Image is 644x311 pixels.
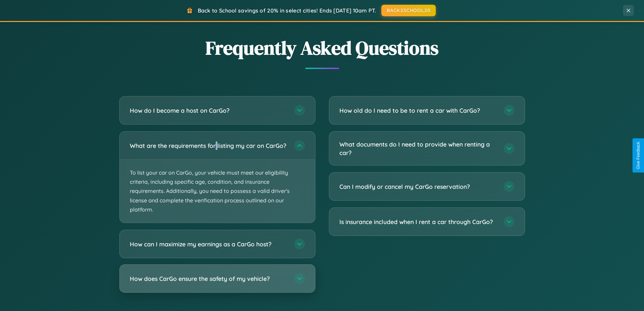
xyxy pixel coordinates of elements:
[130,106,287,115] h3: How do I become a host on CarGo?
[339,182,497,191] h3: Can I modify or cancel my CarGo reservation?
[339,218,497,226] h3: Is insurance included when I rent a car through CarGo?
[339,140,497,157] h3: What documents do I need to provide when renting a car?
[130,141,287,150] h3: What are the requirements for listing my car on CarGo?
[130,274,287,283] h3: How does CarGo ensure the safety of my vehicle?
[339,106,497,115] h3: How old do I need to be to rent a car with CarGo?
[130,240,287,248] h3: How can I maximize my earnings as a CarGo host?
[381,5,436,16] button: BACK2SCHOOL20
[198,7,376,14] span: Back to School savings of 20% in select cities! Ends [DATE] 10am PT.
[119,35,525,61] h2: Frequently Asked Questions
[120,160,315,223] p: To list your car on CarGo, your vehicle must meet our eligibility criteria, including specific ag...
[636,142,641,169] div: Give Feedback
